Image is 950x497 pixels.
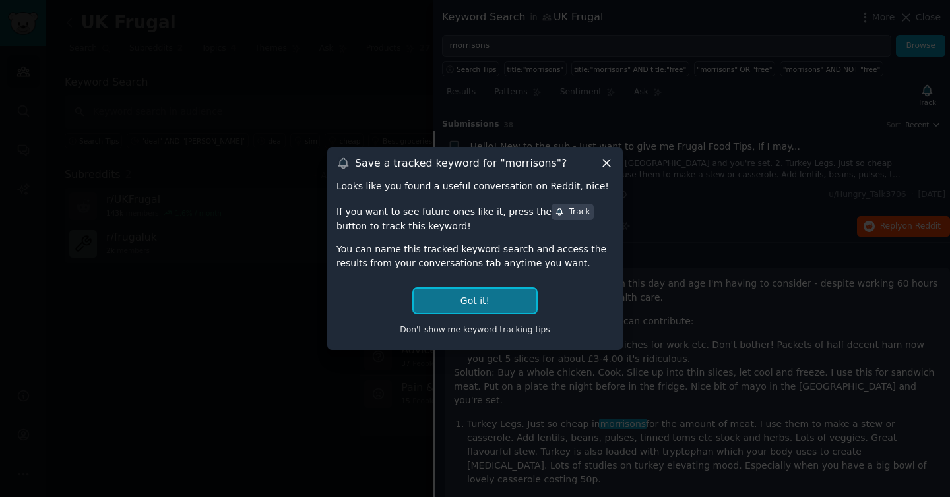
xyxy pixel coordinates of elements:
[336,179,614,193] div: Looks like you found a useful conversation on Reddit, nice!
[355,156,567,170] h3: Save a tracked keyword for " morrisons "?
[414,289,536,313] button: Got it!
[400,325,550,334] span: Don't show me keyword tracking tips
[555,206,590,218] div: Track
[336,202,614,233] div: If you want to see future ones like it, press the button to track this keyword!
[336,243,614,270] div: You can name this tracked keyword search and access the results from your conversations tab anyti...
